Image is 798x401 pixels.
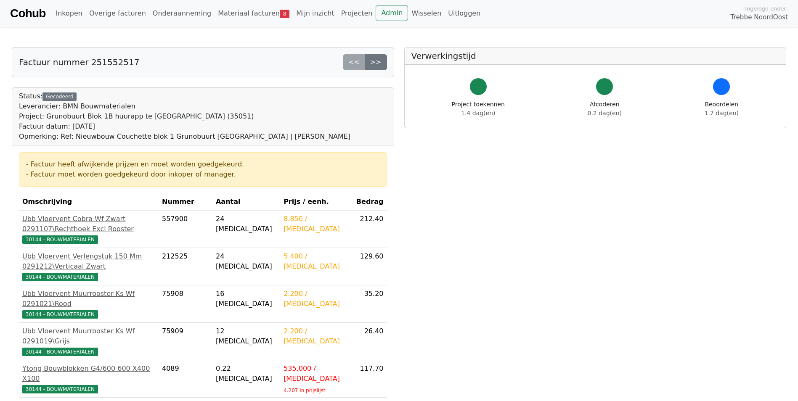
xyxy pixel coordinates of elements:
span: 30144 - BOUWMATERIALEN [22,235,98,244]
td: 4089 [159,360,212,398]
h5: Factuur nummer 251552517 [19,57,139,67]
td: 75909 [159,323,212,360]
span: 8 [280,10,289,18]
a: Ubb Vloervent Muurrooster Ks Wf 0291019\Grijs30144 - BOUWMATERIALEN [22,326,155,356]
a: Mijn inzicht [293,5,338,22]
a: Uitloggen [445,5,484,22]
span: 30144 - BOUWMATERIALEN [22,385,98,393]
th: Bedrag [353,193,387,211]
a: Ubb Vloervent Muurrooster Ks Wf 0291021\Rood30144 - BOUWMATERIALEN [22,289,155,319]
div: Factuur datum: [DATE] [19,121,350,132]
span: 30144 - BOUWMATERIALEN [22,348,98,356]
div: Status: [19,91,350,142]
div: - Factuur moet worden goedgekeurd door inkoper of manager. [26,169,380,179]
td: 26.40 [353,323,387,360]
div: Ubb Vloervent Muurrooster Ks Wf 0291019\Grijs [22,326,155,346]
div: 16 [MEDICAL_DATA] [216,289,277,309]
td: 75908 [159,285,212,323]
th: Omschrijving [19,193,159,211]
td: 117.70 [353,360,387,398]
a: Ubb Vloervent Cobra Wf Zwart 0291107\Rechthoek Excl Rooster30144 - BOUWMATERIALEN [22,214,155,244]
div: Gecodeerd [42,92,77,101]
a: Onderaanneming [149,5,215,22]
div: 535.000 / [MEDICAL_DATA] [284,364,350,384]
div: Ubb Vloervent Muurrooster Ks Wf 0291021\Rood [22,289,155,309]
div: 12 [MEDICAL_DATA] [216,326,277,346]
span: 1.7 dag(en) [705,110,739,116]
div: Project toekennen [452,100,505,118]
div: 24 [MEDICAL_DATA] [216,214,277,234]
td: 212525 [159,248,212,285]
a: Projecten [338,5,376,22]
div: 5.400 / [MEDICAL_DATA] [284,251,350,272]
a: Wisselen [408,5,445,22]
div: Leverancier: BMN Bouwmaterialen [19,101,350,111]
th: Aantal [212,193,280,211]
th: Nummer [159,193,212,211]
span: 0.2 dag(en) [588,110,622,116]
span: Ingelogd onder: [745,5,788,13]
h5: Verwerkingstijd [411,51,779,61]
span: 30144 - BOUWMATERIALEN [22,310,98,319]
span: Trebbe NoordOost [731,13,788,22]
a: >> [365,54,387,70]
div: 8.850 / [MEDICAL_DATA] [284,214,350,234]
div: 2.200 / [MEDICAL_DATA] [284,326,350,346]
div: 2.200 / [MEDICAL_DATA] [284,289,350,309]
a: Cohub [10,3,45,24]
td: 557900 [159,211,212,248]
span: 1.4 dag(en) [461,110,495,116]
span: 30144 - BOUWMATERIALEN [22,273,98,281]
div: Afcoderen [588,100,622,118]
a: Materiaal facturen8 [215,5,293,22]
sub: 4.207 in prijslijst [284,388,325,393]
div: 0.22 [MEDICAL_DATA] [216,364,277,384]
div: Ubb Vloervent Verlengstuk 150 Mm 0291212\Verticaal Zwart [22,251,155,272]
div: 24 [MEDICAL_DATA] [216,251,277,272]
a: Admin [376,5,408,21]
td: 212.40 [353,211,387,248]
div: Beoordelen [705,100,739,118]
div: Ubb Vloervent Cobra Wf Zwart 0291107\Rechthoek Excl Rooster [22,214,155,234]
div: - Factuur heeft afwijkende prijzen en moet worden goedgekeurd. [26,159,380,169]
div: Opmerking: Ref: Nieuwbouw Couchette blok 1 Grunobuurt [GEOGRAPHIC_DATA] | [PERSON_NAME] [19,132,350,142]
div: Ytong Bouwblokken G4/600 600 X400 X100 [22,364,155,384]
a: Ubb Vloervent Verlengstuk 150 Mm 0291212\Verticaal Zwart30144 - BOUWMATERIALEN [22,251,155,282]
td: 35.20 [353,285,387,323]
div: Project: Grunobuurt Blok 1B huurapp te [GEOGRAPHIC_DATA] (35051) [19,111,350,121]
th: Prijs / eenh. [280,193,353,211]
td: 129.60 [353,248,387,285]
a: Inkopen [52,5,85,22]
a: Overige facturen [86,5,149,22]
a: Ytong Bouwblokken G4/600 600 X400 X10030144 - BOUWMATERIALEN [22,364,155,394]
